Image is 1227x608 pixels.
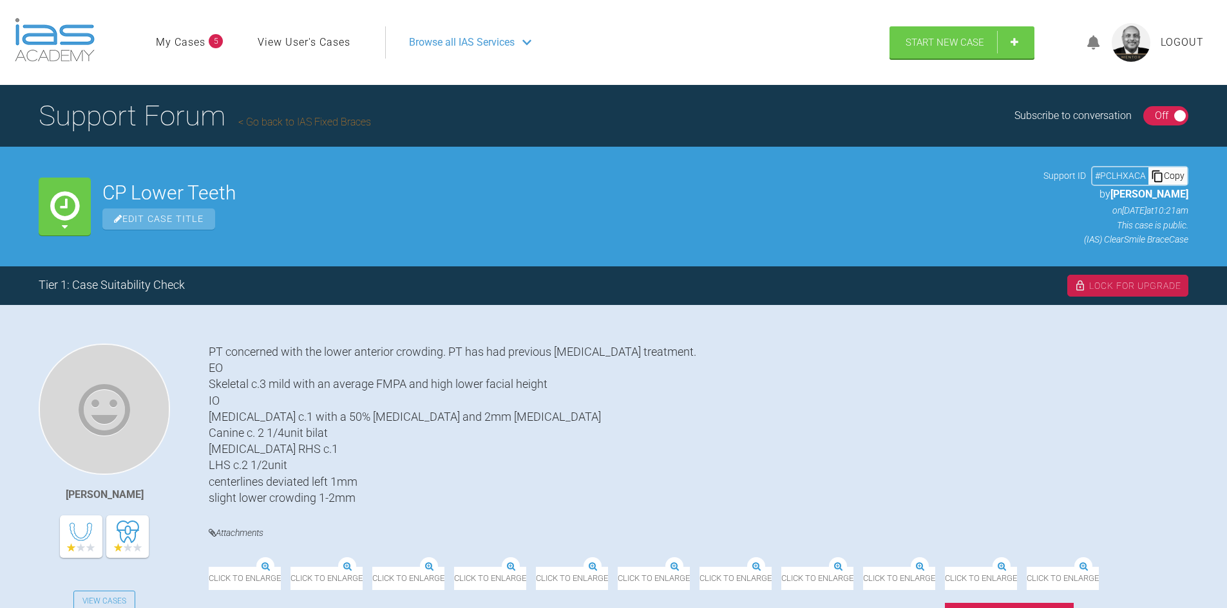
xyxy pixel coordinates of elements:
p: by [1043,186,1188,203]
span: Click to enlarge [1027,567,1099,589]
h4: Attachments [209,525,1188,541]
div: [PERSON_NAME] [66,486,144,503]
span: 5 [209,34,223,48]
div: Copy [1148,167,1187,184]
div: Lock For Upgrade [1067,275,1188,297]
div: Subscribe to conversation [1014,107,1132,124]
p: on [DATE] at 10:21am [1043,203,1188,217]
span: [PERSON_NAME] [1110,188,1188,200]
span: Click to enlarge [372,567,444,589]
img: lock.6dc949b6.svg [1074,280,1086,291]
h1: Support Forum [39,93,371,138]
div: Tier 1: Case Suitability Check [39,276,185,295]
span: Support ID [1043,169,1086,183]
img: logo-light.3e3ef733.png [15,18,95,62]
span: Start New Case [906,37,984,48]
a: Start New Case [889,26,1034,59]
span: Click to enlarge [454,567,526,589]
span: Click to enlarge [618,567,690,589]
img: profile.png [1112,23,1150,62]
span: Browse all IAS Services [409,34,515,51]
span: Click to enlarge [290,567,363,589]
a: View User's Cases [258,34,350,51]
img: Azffar Din [39,344,170,475]
span: Click to enlarge [781,567,853,589]
span: Click to enlarge [536,567,608,589]
span: Click to enlarge [699,567,772,589]
span: Click to enlarge [209,567,281,589]
a: Go back to IAS Fixed Braces [238,116,371,128]
div: PT concerned with the lower anterior crowding. PT has had previous [MEDICAL_DATA] treatment. EO S... [209,344,1188,506]
p: (IAS) ClearSmile Brace Case [1043,232,1188,246]
a: My Cases [156,34,205,51]
span: Edit Case Title [102,208,215,230]
a: Logout [1161,34,1204,51]
span: Click to enlarge [945,567,1017,589]
div: # PCLHXACA [1092,169,1148,183]
span: Click to enlarge [863,567,935,589]
h2: CP Lower Teeth [102,183,1032,203]
div: Off [1155,107,1168,124]
p: This case is public. [1043,218,1188,232]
